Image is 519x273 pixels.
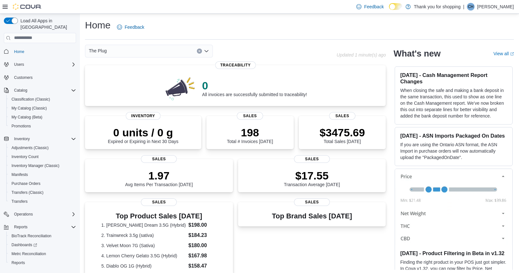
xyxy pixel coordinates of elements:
span: Dashboards [9,241,76,249]
button: Promotions [6,122,79,131]
button: Classification (Classic) [6,95,79,104]
a: Customers [12,74,35,81]
svg: External link [510,52,514,56]
span: Sales [294,198,330,206]
h3: [DATE] - Product Filtering in Beta in v1.32 [400,250,507,256]
h3: Top Product Sales [DATE] [101,212,217,220]
span: Promotions [9,122,76,130]
dd: $158.47 [189,262,217,270]
p: | [463,3,464,11]
span: Classification (Classic) [9,95,76,103]
span: Users [12,61,76,68]
span: Metrc Reconciliation [9,250,76,258]
h1: Home [85,19,111,32]
span: Customers [12,73,76,81]
span: Transfers [12,199,27,204]
a: My Catalog (Beta) [9,113,45,121]
a: BioTrack Reconciliation [9,232,54,240]
div: All invoices are successfully submitted to traceability! [202,79,307,97]
p: Thank you for shopping [414,3,461,11]
dd: $167.98 [189,252,217,260]
p: 0 units / 0 g [108,126,178,139]
div: Transaction Average [DATE] [284,169,340,187]
span: My Catalog (Beta) [12,115,43,120]
span: Adjustments (Classic) [12,145,49,150]
a: Metrc Reconciliation [9,250,49,258]
span: Users [14,62,24,67]
div: Total # Invoices [DATE] [227,126,273,144]
span: Home [14,49,24,54]
button: Catalog [12,87,30,94]
span: Operations [14,212,33,217]
span: Transfers (Classic) [9,189,76,196]
span: Load All Apps in [GEOGRAPHIC_DATA] [18,18,76,30]
span: Inventory [126,112,160,120]
button: My Catalog (Classic) [6,104,79,113]
span: My Catalog (Classic) [9,104,76,112]
img: Cova [13,4,42,10]
span: Inventory Manager (Classic) [9,162,76,170]
dt: 4. Lemon Cherry Gelato 3.5G (Hybrid) [101,253,186,259]
span: Feedback [364,4,383,10]
button: Operations [1,210,79,219]
p: When closing the safe and making a bank deposit in the same transaction, this used to show as one... [400,87,507,119]
span: CH [468,3,473,11]
dt: 5. Diablo OG 1G (Hybrid) [101,263,186,269]
a: Home [12,48,27,56]
button: Customers [1,73,79,82]
span: BioTrack Reconciliation [12,233,51,239]
button: Users [1,60,79,69]
button: Purchase Orders [6,179,79,188]
button: BioTrack Reconciliation [6,231,79,240]
span: Sales [329,112,355,120]
dt: 2. Trainwreck 3.5g (sativa) [101,232,186,239]
span: Traceability [215,61,256,69]
span: Reports [9,259,76,267]
button: My Catalog (Beta) [6,113,79,122]
a: Inventory Count [9,153,41,161]
span: Inventory Count [9,153,76,161]
span: Sales [141,198,177,206]
img: 0 [164,75,197,101]
a: Dashboards [6,240,79,249]
button: Inventory Count [6,152,79,161]
span: Inventory [14,136,30,141]
span: Reports [12,223,76,231]
span: My Catalog (Beta) [9,113,76,121]
dt: 3. Velvet Moon 7G (Sativa) [101,242,186,249]
span: Catalog [14,88,27,93]
span: Manifests [9,171,76,178]
button: Reports [1,223,79,231]
p: $17.55 [284,169,340,182]
a: Promotions [9,122,34,130]
button: Users [12,61,27,68]
span: Transfers [9,198,76,205]
div: Total Sales [DATE] [320,126,365,144]
dd: $198.00 [189,221,217,229]
a: Purchase Orders [9,180,43,187]
span: Customers [14,75,33,80]
span: Reports [14,224,27,230]
h2: What's new [393,49,440,59]
a: Reports [9,259,27,267]
a: Classification (Classic) [9,95,53,103]
h3: Top Brand Sales [DATE] [272,212,352,220]
button: Transfers (Classic) [6,188,79,197]
span: Sales [237,112,263,120]
p: 0 [202,79,307,92]
button: Reports [6,258,79,267]
div: Expired or Expiring in Next 30 Days [108,126,178,144]
span: Purchase Orders [12,181,41,186]
span: Reports [12,260,25,265]
button: Inventory [1,134,79,143]
a: Adjustments (Classic) [9,144,51,152]
button: Home [1,47,79,56]
button: Open list of options [204,49,209,54]
a: Feedback [354,0,386,13]
span: The Plug [89,47,107,55]
p: $3475.69 [320,126,365,139]
a: Manifests [9,171,30,178]
div: Christy Han [467,3,475,11]
span: Inventory [12,135,76,143]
